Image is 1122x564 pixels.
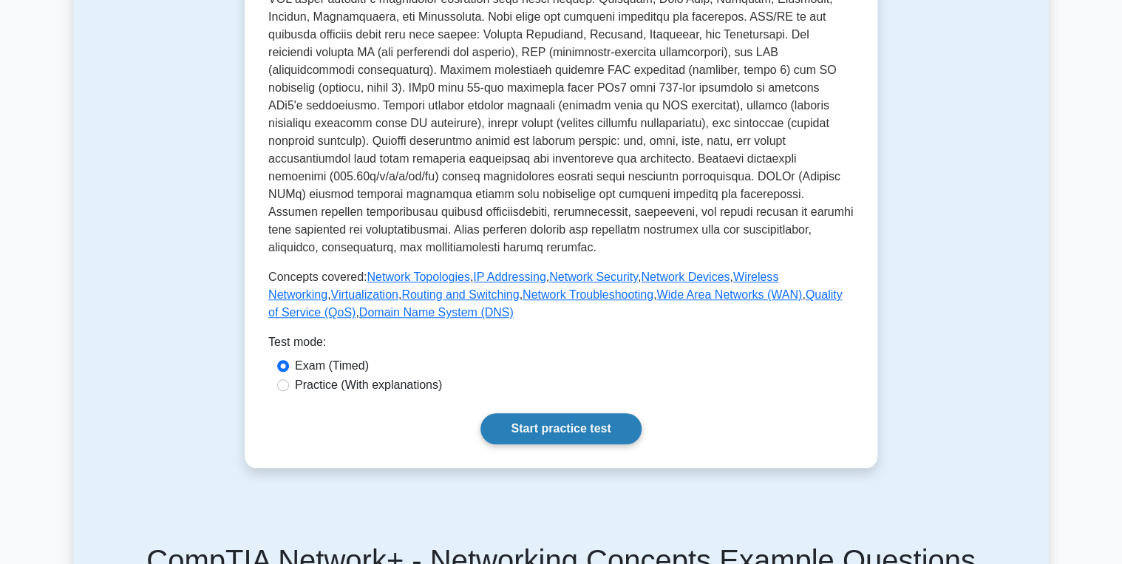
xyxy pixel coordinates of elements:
a: Network Troubleshooting [523,288,653,301]
a: Network Topologies [367,271,469,283]
label: Practice (With explanations) [295,376,442,394]
a: Domain Name System (DNS) [359,306,514,319]
label: Exam (Timed) [295,357,369,375]
div: Test mode: [268,333,854,357]
a: Wide Area Networks (WAN) [656,288,802,301]
a: Network Devices [641,271,730,283]
a: Start practice test [480,413,641,444]
p: Concepts covered: , , , , , , , , , , [268,268,854,322]
a: Virtualization [330,288,398,301]
a: Routing and Switching [401,288,519,301]
a: Network Security [549,271,638,283]
a: IP Addressing [473,271,545,283]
